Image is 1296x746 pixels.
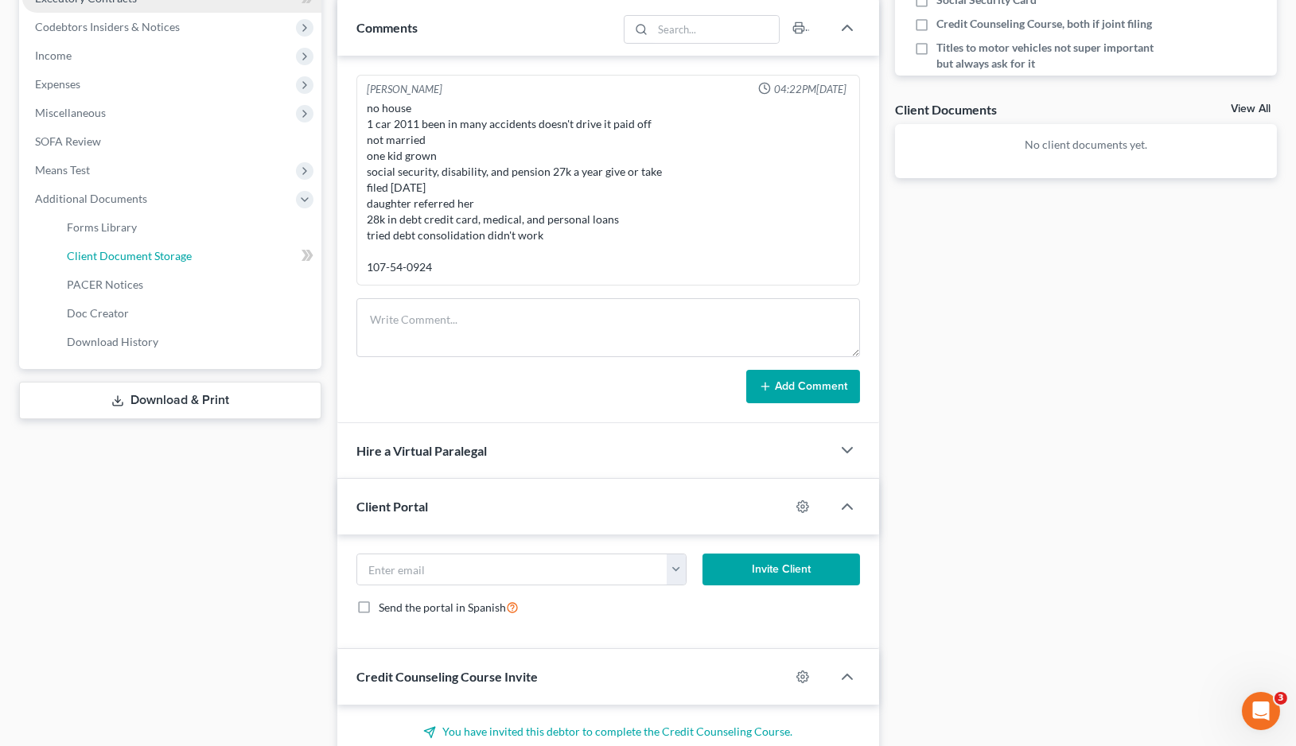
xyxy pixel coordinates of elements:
[367,100,849,275] div: no house 1 car 2011 been in many accidents doesn't drive it paid off not married one kid grown so...
[35,134,101,148] span: SOFA Review
[908,137,1264,153] p: No client documents yet.
[702,554,859,585] button: Invite Client
[652,16,779,43] input: Search...
[746,370,860,403] button: Add Comment
[1275,692,1287,705] span: 3
[1242,692,1280,730] iframe: Intercom live chat
[774,82,846,97] span: 04:22PM[DATE]
[356,669,538,684] span: Credit Counseling Course Invite
[895,101,997,118] div: Client Documents
[35,49,72,62] span: Income
[67,306,129,320] span: Doc Creator
[356,443,487,458] span: Hire a Virtual Paralegal
[35,163,90,177] span: Means Test
[936,40,1168,72] span: Titles to motor vehicles not super important but always ask for it
[54,270,321,299] a: PACER Notices
[936,16,1152,32] span: Credit Counseling Course, both if joint filing
[35,77,80,91] span: Expenses
[1231,103,1271,115] a: View All
[67,249,192,262] span: Client Document Storage
[54,242,321,270] a: Client Document Storage
[356,724,859,740] p: You have invited this debtor to complete the Credit Counseling Course.
[19,382,321,419] a: Download & Print
[54,213,321,242] a: Forms Library
[367,82,442,97] div: [PERSON_NAME]
[67,278,143,291] span: PACER Notices
[22,127,321,156] a: SOFA Review
[379,600,506,614] span: Send the portal in Spanish
[356,20,418,35] span: Comments
[35,106,106,119] span: Miscellaneous
[35,192,147,205] span: Additional Documents
[357,554,667,585] input: Enter email
[67,220,137,234] span: Forms Library
[356,499,428,514] span: Client Portal
[35,20,180,33] span: Codebtors Insiders & Notices
[54,299,321,328] a: Doc Creator
[67,335,158,348] span: Download History
[54,328,321,356] a: Download History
